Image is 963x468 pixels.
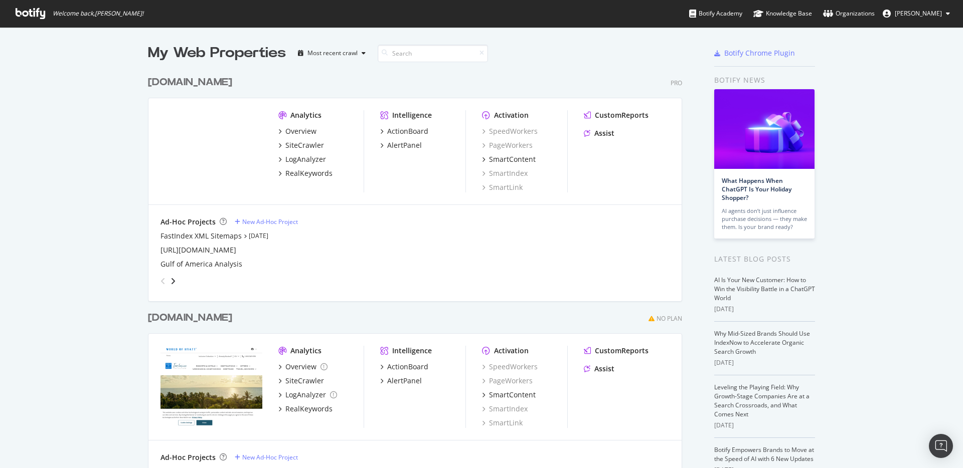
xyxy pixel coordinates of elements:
[722,207,807,231] div: AI agents don’t just influence purchase decisions — they make them. Is your brand ready?
[278,404,333,414] a: RealKeywords
[160,245,236,255] div: [URL][DOMAIN_NAME]
[285,154,326,164] div: LogAnalyzer
[285,390,326,400] div: LogAnalyzer
[482,362,538,372] a: SpeedWorkers
[584,364,614,374] a: Assist
[823,9,875,19] div: Organizations
[278,126,316,136] a: Overview
[285,168,333,178] div: RealKeywords
[594,128,614,138] div: Assist
[380,140,422,150] a: AlertPanel
[714,329,810,356] a: Why Mid-Sized Brands Should Use IndexNow to Accelerate Organic Search Growth
[489,154,536,164] div: SmartContent
[156,273,170,289] div: angle-left
[714,383,810,418] a: Leveling the Playing Field: Why Growth-Stage Companies Are at a Search Crossroads, and What Comes...
[595,110,649,120] div: CustomReports
[482,404,528,414] a: SmartIndex
[170,276,177,286] div: angle-right
[714,445,814,463] a: Botify Empowers Brands to Move at the Speed of AI with 6 New Updates
[148,75,236,90] a: [DOMAIN_NAME]
[929,434,953,458] div: Open Intercom Messenger
[595,346,649,356] div: CustomReports
[285,404,333,414] div: RealKeywords
[482,418,523,428] a: SmartLink
[494,346,529,356] div: Activation
[378,45,488,62] input: Search
[387,362,428,372] div: ActionBoard
[392,110,432,120] div: Intelligence
[242,453,298,461] div: New Ad-Hoc Project
[235,453,298,461] a: New Ad-Hoc Project
[714,89,815,169] img: What Happens When ChatGPT Is Your Holiday Shopper?
[278,390,337,400] a: LogAnalyzer
[148,75,232,90] div: [DOMAIN_NAME]
[307,50,358,56] div: Most recent crawl
[380,126,428,136] a: ActionBoard
[482,390,536,400] a: SmartContent
[278,140,324,150] a: SiteCrawler
[753,9,812,19] div: Knowledge Base
[657,314,682,323] div: No Plan
[594,364,614,374] div: Assist
[160,259,242,269] a: Gulf of America Analysis
[160,452,216,462] div: Ad-Hoc Projects
[584,110,649,120] a: CustomReports
[714,276,815,302] a: AI Is Your New Customer: How to Win the Visibility Battle in a ChatGPT World
[724,48,795,58] div: Botify Chrome Plugin
[714,254,815,265] div: Latest Blog Posts
[278,376,324,386] a: SiteCrawler
[290,110,322,120] div: Analytics
[285,362,316,372] div: Overview
[285,376,324,386] div: SiteCrawler
[671,79,682,87] div: Pro
[387,126,428,136] div: ActionBoard
[380,362,428,372] a: ActionBoard
[714,421,815,430] div: [DATE]
[160,231,242,241] div: FastIndex XML Sitemaps
[494,110,529,120] div: Activation
[387,140,422,150] div: AlertPanel
[482,126,538,136] a: SpeedWorkers
[53,10,143,18] span: Welcome back, [PERSON_NAME] !
[242,217,298,226] div: New Ad-Hoc Project
[722,176,791,202] a: What Happens When ChatGPT Is Your Holiday Shopper?
[148,43,286,63] div: My Web Properties
[489,390,536,400] div: SmartContent
[235,217,298,226] a: New Ad-Hoc Project
[482,376,533,386] a: PageWorkers
[392,346,432,356] div: Intelligence
[714,48,795,58] a: Botify Chrome Plugin
[249,231,268,240] a: [DATE]
[689,9,742,19] div: Botify Academy
[387,376,422,386] div: AlertPanel
[482,140,533,150] a: PageWorkers
[290,346,322,356] div: Analytics
[714,75,815,86] div: Botify news
[714,358,815,367] div: [DATE]
[285,140,324,150] div: SiteCrawler
[148,311,236,325] a: [DOMAIN_NAME]
[482,154,536,164] a: SmartContent
[895,9,942,18] span: Joyce Lee
[285,126,316,136] div: Overview
[482,182,523,192] a: SmartLink
[278,154,326,164] a: LogAnalyzer
[160,346,262,427] img: hyattinclusivecollection.com
[160,110,262,191] img: hyatt.com
[278,362,328,372] a: Overview
[294,45,370,61] button: Most recent crawl
[160,217,216,227] div: Ad-Hoc Projects
[482,168,528,178] a: SmartIndex
[714,305,815,314] div: [DATE]
[278,168,333,178] a: RealKeywords
[584,128,614,138] a: Assist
